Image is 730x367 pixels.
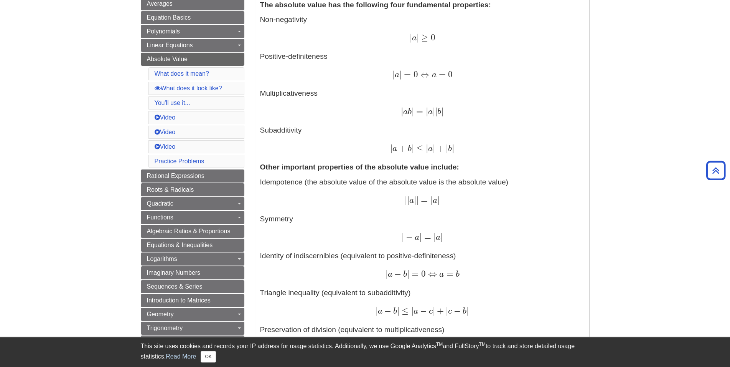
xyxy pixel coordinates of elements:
[147,56,188,62] span: Absolute Value
[414,195,416,205] span: |
[147,228,231,234] span: Algebraic Ratios & Proportions
[414,143,423,153] span: ≤
[166,353,196,359] a: Read More
[141,252,244,266] a: Logarithms
[427,307,433,316] span: c
[414,106,423,116] span: =
[388,270,392,279] span: a
[395,71,399,79] span: a
[405,195,407,205] span: |
[403,108,408,116] span: a
[412,106,414,116] span: |
[391,307,397,316] span: b
[155,158,204,164] a: Practice Problems
[260,14,585,154] p: Non-negativity Positive-definiteness Multiplicativeness Subadditivity
[141,335,244,349] a: Math Documents
[440,232,443,242] span: |
[435,306,444,316] span: +
[155,85,222,91] a: What does it look like?
[141,39,244,52] a: Linear Equations
[141,266,244,279] a: Imaginary Numbers
[397,306,399,316] span: |
[452,143,454,153] span: |
[433,232,436,242] span: |
[402,69,411,80] span: =
[141,308,244,321] a: Geometry
[411,69,418,80] span: 0
[452,306,461,316] span: −
[147,28,180,35] span: Polynomials
[201,351,216,362] button: Close
[141,53,244,66] a: Absolute Value
[397,143,406,153] span: +
[419,32,428,43] span: ≥
[147,311,174,317] span: Geometry
[147,325,183,331] span: Trigonometry
[260,1,491,9] strong: The absolute value has the following four fundamental properties:
[147,256,177,262] span: Logarithms
[155,129,176,135] a: Video
[444,269,453,279] span: =
[409,269,419,279] span: =
[399,306,409,316] span: ≤
[428,144,433,153] span: a
[141,225,244,238] a: Algebraic Ratios & Proportions
[412,143,414,153] span: |
[453,270,460,279] span: b
[141,294,244,307] a: Introduction to Matrices
[392,144,397,153] span: a
[446,306,448,316] span: |
[418,69,429,80] span: ⇔
[155,100,190,106] a: You'll use it...
[428,108,433,116] span: a
[404,232,413,242] span: −
[147,0,173,7] span: Averages
[433,143,435,153] span: |
[704,165,728,176] a: Back to Top
[141,239,244,252] a: Equations & Inequalities
[422,232,431,242] span: =
[141,342,590,362] div: This site uses cookies and records your IP address for usage statistics. Additionally, we use Goo...
[417,32,419,43] span: |
[406,144,412,153] span: b
[376,306,378,316] span: |
[437,195,440,205] span: |
[437,69,446,80] span: =
[436,233,440,242] span: a
[392,269,401,279] span: −
[141,322,244,335] a: Trigonometry
[260,163,459,171] strong: Other important properties of the absolute value include:
[437,108,441,116] span: b
[418,306,427,316] span: −
[428,32,435,43] span: 0
[433,196,437,205] span: a
[407,269,409,279] span: |
[446,69,453,80] span: 0
[147,173,204,179] span: Rational Expressions
[147,242,213,248] span: Equations & Inequalities
[147,297,211,304] span: Introduction to Matrices
[413,233,419,242] span: a
[466,306,469,316] span: |
[147,14,191,21] span: Equation Basics
[437,270,444,279] span: a
[436,342,443,347] sup: TM
[390,143,392,153] span: |
[147,214,173,221] span: Functions
[407,195,409,205] span: |
[141,197,244,210] a: Quadratic
[392,69,395,80] span: |
[401,106,403,116] span: |
[409,196,414,205] span: a
[414,307,418,316] span: a
[378,307,382,316] span: a
[433,106,435,116] span: |
[419,232,422,242] span: |
[479,342,486,347] sup: TM
[412,34,417,42] span: a
[147,42,193,48] span: Linear Equations
[461,307,466,316] span: b
[401,270,407,279] span: b
[411,306,414,316] span: |
[419,195,428,205] span: =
